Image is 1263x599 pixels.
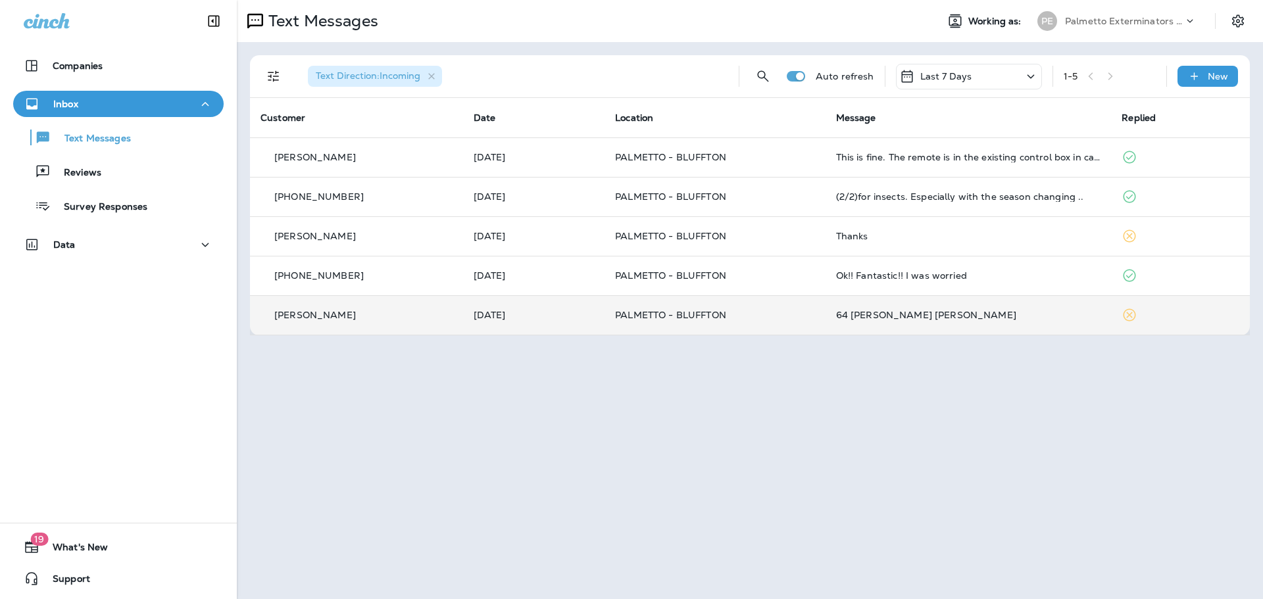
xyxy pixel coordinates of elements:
[1037,11,1057,31] div: PE
[836,152,1101,162] div: This is fine. The remote is in the existing control box in case you need to code it properly. Jus...
[474,231,595,241] p: Sep 2, 2025 04:46 PM
[308,66,442,87] div: Text Direction:Incoming
[615,191,726,203] span: PALMETTO - BLUFFTON
[836,270,1101,281] div: Ok!! Fantastic!! I was worried
[51,167,101,180] p: Reviews
[39,542,108,558] span: What's New
[53,239,76,250] p: Data
[13,158,224,185] button: Reviews
[474,310,595,320] p: Aug 28, 2025 03:39 PM
[474,152,595,162] p: Sep 3, 2025 12:48 PM
[51,201,147,214] p: Survey Responses
[615,270,726,281] span: PALMETTO - BLUFFTON
[615,151,726,163] span: PALMETTO - BLUFFTON
[274,152,356,162] p: [PERSON_NAME]
[274,191,364,202] p: [PHONE_NUMBER]
[1208,71,1228,82] p: New
[920,71,972,82] p: Last 7 Days
[274,270,364,281] p: [PHONE_NUMBER]
[51,133,131,145] p: Text Messages
[263,11,378,31] p: Text Messages
[13,534,224,560] button: 19What's New
[316,70,420,82] span: Text Direction : Incoming
[260,63,287,89] button: Filters
[13,231,224,258] button: Data
[13,53,224,79] button: Companies
[13,124,224,151] button: Text Messages
[474,112,496,124] span: Date
[1226,9,1250,33] button: Settings
[615,112,653,124] span: Location
[13,192,224,220] button: Survey Responses
[53,99,78,109] p: Inbox
[53,60,103,71] p: Companies
[1122,112,1156,124] span: Replied
[474,270,595,281] p: Sep 2, 2025 08:53 AM
[1064,71,1077,82] div: 1 - 5
[1065,16,1183,26] p: Palmetto Exterminators LLC
[836,310,1101,320] div: 64 Grace Park Janice Hurley
[274,231,356,241] p: [PERSON_NAME]
[615,309,726,321] span: PALMETTO - BLUFFTON
[836,231,1101,241] div: Thanks
[13,565,224,592] button: Support
[195,8,232,34] button: Collapse Sidebar
[13,91,224,117] button: Inbox
[474,191,595,202] p: Sep 3, 2025 10:28 AM
[750,63,776,89] button: Search Messages
[260,112,305,124] span: Customer
[836,112,876,124] span: Message
[615,230,726,242] span: PALMETTO - BLUFFTON
[836,191,1101,202] div: (2/2)for insects. Especially with the season changing ..
[39,573,90,589] span: Support
[30,533,48,546] span: 19
[274,310,356,320] p: [PERSON_NAME]
[968,16,1024,27] span: Working as:
[816,71,874,82] p: Auto refresh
